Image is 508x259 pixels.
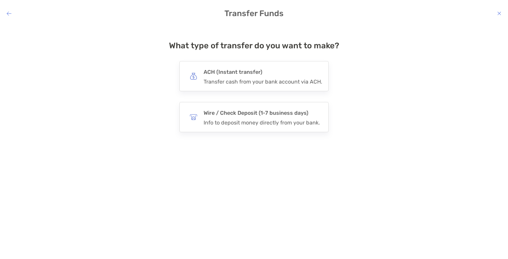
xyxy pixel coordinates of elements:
h4: ACH (Instant transfer) [204,67,322,77]
img: button icon [190,72,197,80]
h4: Wire / Check Deposit (1-7 business days) [204,108,320,118]
h4: What type of transfer do you want to make? [169,41,339,50]
img: button icon [190,113,197,121]
div: Transfer cash from your bank account via ACH. [204,79,322,85]
div: Info to deposit money directly from your bank. [204,119,320,126]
